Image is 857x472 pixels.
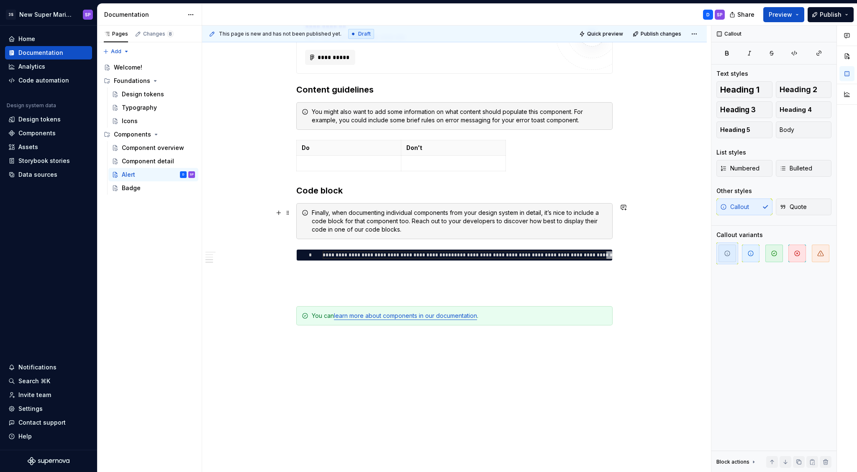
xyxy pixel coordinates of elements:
div: Documentation [18,49,63,57]
div: Alert [122,170,135,179]
button: Publish [808,7,854,22]
a: AlertDSP [108,168,198,181]
a: Design tokens [108,88,198,101]
div: Badge [122,184,141,192]
div: Foundations [100,74,198,88]
button: Heading 4 [776,101,832,118]
span: Heading 2 [780,85,817,94]
span: Bulleted [780,164,812,173]
div: Contact support [18,418,66,427]
button: Body [776,121,832,138]
span: Publish [820,10,842,19]
div: You can . [312,312,607,320]
button: Contact support [5,416,92,429]
div: You might also want to add some information on what content should populate this component. For e... [312,108,607,124]
div: Text styles [716,70,748,78]
button: Preview [763,7,804,22]
div: Block actions [716,459,749,465]
button: Share [725,7,760,22]
div: Analytics [18,62,45,71]
div: Data sources [18,170,57,179]
div: Page tree [100,61,198,195]
div: Icons [122,117,138,125]
a: Design tokens [5,113,92,126]
div: 3S [6,10,16,20]
button: 3SNew Super Mario Design SystemSP [2,5,95,23]
span: Preview [769,10,792,19]
div: Pages [104,31,128,37]
span: Numbered [720,164,759,173]
span: Heading 3 [720,106,756,114]
div: Welcome! [114,63,142,72]
div: Components [18,129,56,137]
span: Publish changes [641,31,681,37]
a: learn more about components in our documentation [334,312,477,319]
div: Code automation [18,76,69,85]
div: Components [114,130,151,139]
div: D [182,170,184,179]
div: Component overview [122,144,184,152]
a: Component detail [108,155,198,168]
h3: Code block [296,185,613,196]
a: Code automation [5,74,92,87]
div: New Super Mario Design System [19,10,73,19]
span: Share [737,10,754,19]
span: Add [111,48,121,55]
button: Quote [776,199,832,215]
strong: Don't [406,144,422,151]
div: Search ⌘K [18,377,50,385]
span: Body [780,126,794,134]
a: Typography [108,101,198,114]
div: Design system data [7,102,56,109]
a: Data sources [5,168,92,181]
a: Icons [108,114,198,128]
button: Heading 2 [776,81,832,98]
a: Storybook stories [5,154,92,168]
div: Home [18,35,35,43]
div: D [706,11,710,18]
span: Draft [358,31,371,37]
div: Finally, when documenting individual components from your design system in detail, it’s nice to i... [312,209,607,234]
div: Storybook stories [18,157,70,165]
div: Invite team [18,391,51,399]
div: Help [18,432,32,441]
div: Design tokens [18,115,61,124]
h3: Content guidelines [296,84,613,95]
strong: Do [302,144,310,151]
div: List styles [716,148,746,157]
a: Badge [108,181,198,195]
div: SP [190,170,194,179]
div: Callout variants [716,231,763,239]
a: Settings [5,402,92,415]
div: Other styles [716,187,752,195]
div: SP [85,11,91,18]
a: Component overview [108,141,198,155]
button: Notifications [5,361,92,374]
button: Search ⌘K [5,374,92,388]
div: Notifications [18,363,56,371]
span: Quick preview [587,31,623,37]
span: Heading 4 [780,106,812,114]
div: Component detail [122,157,174,165]
a: Components [5,126,92,140]
span: Heading 5 [720,126,750,134]
div: SP [717,11,723,18]
button: Bulleted [776,160,832,177]
a: Documentation [5,46,92,59]
a: Invite team [5,388,92,402]
a: Home [5,32,92,46]
svg: Supernova Logo [28,457,69,465]
div: Changes [143,31,174,37]
div: Documentation [104,10,183,19]
a: Welcome! [100,61,198,74]
button: Heading 5 [716,121,772,138]
a: Analytics [5,60,92,73]
div: Typography [122,103,157,112]
div: Settings [18,405,43,413]
div: Design tokens [122,90,164,98]
span: Quote [780,203,807,211]
button: Add [100,46,132,57]
div: Components [100,128,198,141]
div: Block actions [716,456,757,468]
